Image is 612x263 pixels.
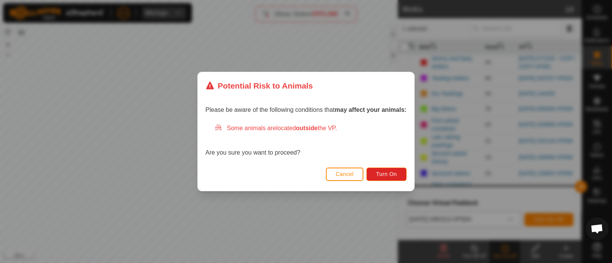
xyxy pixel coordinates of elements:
span: Turn On [376,171,397,177]
span: Cancel [336,171,354,177]
strong: outside [296,125,318,131]
span: located the VP. [276,125,337,131]
span: Please be aware of the following conditions that [205,106,407,113]
button: Cancel [326,168,364,181]
div: Open chat [586,217,609,240]
div: Are you sure you want to proceed? [205,124,407,157]
strong: may affect your animals: [335,106,407,113]
button: Turn On [367,168,407,181]
div: Potential Risk to Animals [205,80,313,92]
div: Some animals are [215,124,407,133]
